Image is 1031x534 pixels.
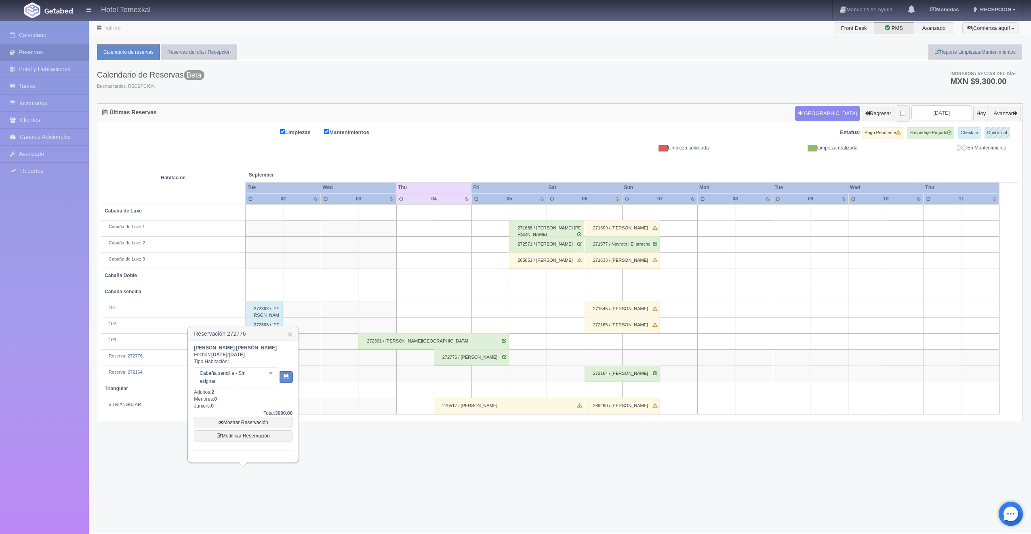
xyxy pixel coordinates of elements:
[958,127,981,139] label: Check-in
[109,370,143,374] a: Reserva: 272164
[950,77,1016,85] h3: MXN $9,300.00
[928,44,1022,60] a: Reporte Limpiezas/Mantenimientos
[102,109,157,116] h4: Últimas Reservas
[105,240,242,246] div: Cabaña de Luxe 2
[715,145,863,151] div: Limpieza realizada
[585,398,660,414] div: 269290 / [PERSON_NAME]
[324,127,381,137] label: Mantenimientos
[105,337,242,343] div: 103
[874,196,898,202] div: 10
[509,220,584,236] div: 271688 / [PERSON_NAME] [PERSON_NAME]
[978,6,1011,13] span: RECEPCION
[585,317,660,333] div: 272165 / [PERSON_NAME]
[280,127,323,137] label: Limpiezas
[161,44,237,60] a: Reservas del día / Recepción
[194,430,292,441] a: Modificar Reservación
[105,386,128,391] b: Triangular
[509,236,584,252] div: 272571 / [PERSON_NAME]
[105,25,120,31] a: Tablero
[271,196,295,202] div: 02
[211,403,214,409] b: 0
[288,330,292,338] a: ×
[194,345,292,450] div: Fechas: Tipo Habitación: Adultos: Menores: Juniors:
[585,236,660,252] div: 271577 / Nayreth j El atrache
[324,129,329,134] input: Mantenimientos
[194,345,277,351] b: [PERSON_NAME] [PERSON_NAME]
[214,396,217,402] b: 0
[198,369,263,385] span: Cabaña sencilla - Sin asignar
[105,224,242,230] div: Cabaña de Luxe 1
[950,71,1016,76] span: Ingresos / Ventas del día
[249,172,393,179] span: September
[97,83,204,90] span: Buenas tardes, RECEPCION.
[321,182,396,193] th: Wed
[194,417,292,428] a: Mostrar Reservación
[105,289,141,294] b: Cabaña sencilla
[622,182,697,193] th: Sun
[194,410,292,417] div: Total:
[795,106,860,121] button: [GEOGRAPHIC_DATA]
[914,22,954,34] label: Avanzado
[358,333,509,349] div: 272391 / [PERSON_NAME][GEOGRAPHIC_DATA]
[585,366,660,382] div: 272164 / [PERSON_NAME]
[184,70,204,80] span: Beta
[991,106,1021,121] button: Avanzar
[105,402,242,408] div: 5 TRIANGULAR
[97,70,204,79] h3: Calendario de Reservas
[509,252,584,269] div: 265851 / [PERSON_NAME]
[862,106,894,121] button: Regresar
[434,349,509,366] div: 272776 / [PERSON_NAME]
[874,22,914,34] label: PMS
[585,252,660,269] div: 271633 / [PERSON_NAME]
[24,2,40,18] img: Getabed
[212,389,215,395] b: 2
[229,352,245,357] span: [DATE]
[97,44,160,60] a: Calendario de reservas
[105,321,242,327] div: 102
[105,208,142,214] b: Cabaña de Luxe
[724,196,747,202] div: 08
[924,182,999,193] th: Thu
[105,273,137,278] b: Cabaña Doble
[962,22,1018,34] button: ¡Comienza aquí!
[109,353,143,358] a: Reserva: 272776
[698,182,773,193] th: Mon
[245,301,283,317] div: 272363 / [PERSON_NAME]
[907,127,954,139] label: Hospedaje Pagado
[188,327,298,341] h3: Reservación 272776
[211,352,245,357] b: /
[566,145,715,151] div: Limpieza solicitada
[105,305,242,311] div: 101
[949,196,973,202] div: 11
[422,196,446,202] div: 04
[101,4,151,14] h4: Hotel Temexkal
[862,127,903,139] label: Pago Pendiente
[773,182,848,193] th: Tue
[648,196,672,202] div: 07
[585,301,660,317] div: 271545 / [PERSON_NAME]
[275,410,292,416] b: 3000.00
[44,8,73,14] img: Getabed
[573,196,597,202] div: 06
[211,352,227,357] span: [DATE]
[434,398,584,414] div: 270517 / [PERSON_NAME]
[834,22,874,34] label: Front Desk
[396,182,471,193] th: Thu
[973,106,989,121] button: Hoy
[864,145,1012,151] div: En Mantenimiento
[245,317,283,333] div: 272363 / [PERSON_NAME]
[280,129,285,134] input: Limpiezas
[985,127,1010,139] label: Check-out
[471,182,547,193] th: Fri
[347,196,370,202] div: 03
[547,182,622,193] th: Sat
[799,196,823,202] div: 09
[848,182,924,193] th: Wed
[497,196,521,202] div: 05
[161,175,185,181] strong: Habitación
[840,129,861,137] label: Estatus:
[585,220,660,236] div: 271309 / [PERSON_NAME]
[246,182,321,193] th: Tue
[105,256,242,263] div: Cabaña de Luxe 3
[930,6,959,13] b: Monedas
